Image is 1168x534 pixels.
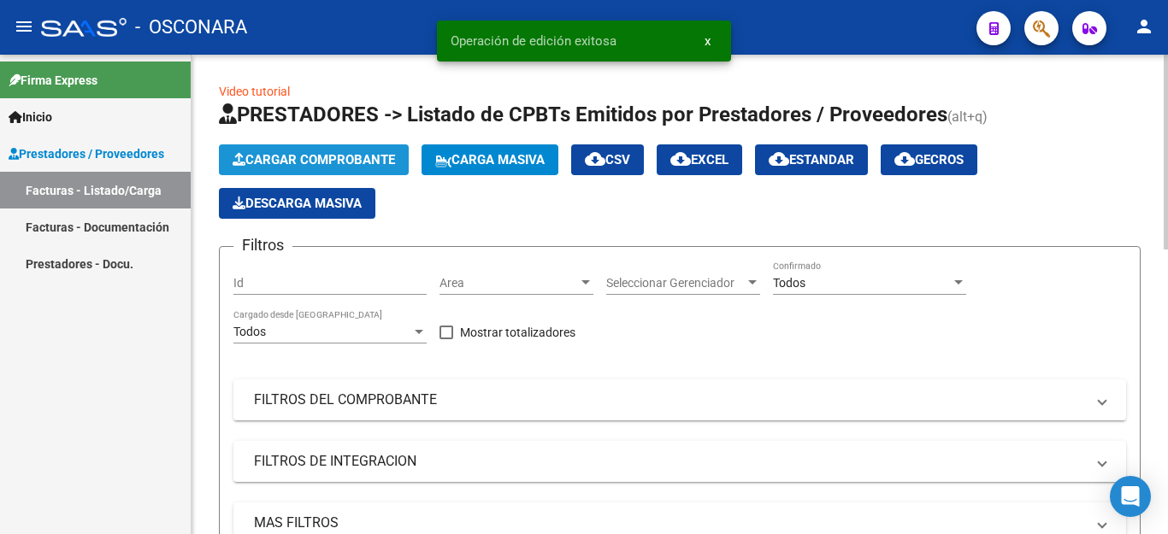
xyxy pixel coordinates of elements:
button: x [691,26,724,56]
span: Todos [773,276,805,290]
button: Gecros [881,144,977,175]
mat-icon: cloud_download [670,149,691,169]
span: CSV [585,152,630,167]
span: Carga Masiva [435,152,545,167]
span: Descarga Masiva [233,196,362,211]
div: Open Intercom Messenger [1110,476,1151,517]
mat-icon: cloud_download [894,149,915,169]
span: x [705,33,711,49]
button: EXCEL [657,144,742,175]
span: Estandar [769,152,854,167]
span: Area [439,276,578,290]
mat-expansion-panel-header: FILTROS DEL COMPROBANTE [233,379,1126,420]
span: Seleccionar Gerenciador [606,276,745,290]
mat-panel-title: MAS FILTROS [254,513,1085,532]
span: Operación de edición exitosa [451,32,616,50]
mat-icon: cloud_download [769,149,789,169]
button: Carga Masiva [422,144,558,175]
mat-icon: menu [14,16,34,37]
mat-panel-title: FILTROS DE INTEGRACION [254,452,1085,471]
span: Cargar Comprobante [233,152,395,167]
span: Mostrar totalizadores [460,322,575,343]
span: PRESTADORES -> Listado de CPBTs Emitidos por Prestadores / Proveedores [219,103,947,126]
span: - OSCONARA [135,9,247,46]
a: Video tutorial [219,85,290,98]
app-download-masive: Descarga masiva de comprobantes (adjuntos) [219,188,375,219]
mat-icon: cloud_download [585,149,605,169]
span: (alt+q) [947,109,988,125]
span: Firma Express [9,71,97,90]
span: Inicio [9,108,52,126]
mat-icon: person [1134,16,1154,37]
span: Todos [233,325,266,338]
button: Descarga Masiva [219,188,375,219]
button: Cargar Comprobante [219,144,409,175]
mat-panel-title: FILTROS DEL COMPROBANTE [254,390,1085,409]
span: Gecros [894,152,964,167]
span: EXCEL [670,152,729,167]
button: Estandar [755,144,868,175]
span: Prestadores / Proveedores [9,144,164,163]
h3: Filtros [233,233,292,257]
mat-expansion-panel-header: FILTROS DE INTEGRACION [233,441,1126,482]
button: CSV [571,144,644,175]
